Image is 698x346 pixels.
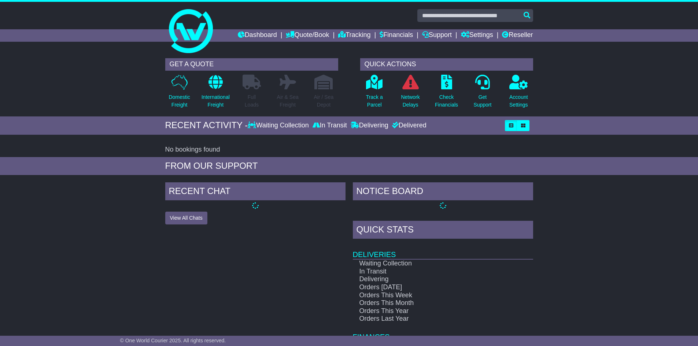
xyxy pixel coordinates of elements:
[473,74,492,113] a: GetSupport
[353,315,507,323] td: Orders Last Year
[435,93,458,109] p: Check Financials
[353,259,507,268] td: Waiting Collection
[165,161,533,171] div: FROM OUR SUPPORT
[353,241,533,259] td: Deliveries
[243,93,261,109] p: Full Loads
[509,93,528,109] p: Account Settings
[390,122,426,130] div: Delivered
[502,29,533,42] a: Reseller
[353,299,507,307] td: Orders This Month
[353,182,533,202] div: NOTICE BOARD
[422,29,452,42] a: Support
[349,122,390,130] div: Delivering
[286,29,329,42] a: Quote/Book
[360,58,533,71] div: QUICK ACTIONS
[277,93,299,109] p: Air & Sea Freight
[366,74,383,113] a: Track aParcel
[353,221,533,241] div: Quick Stats
[165,182,346,202] div: RECENT CHAT
[314,93,334,109] p: Air / Sea Depot
[353,323,533,342] td: Finances
[338,29,370,42] a: Tracking
[165,212,207,224] button: View All Chats
[401,93,420,109] p: Network Delays
[461,29,493,42] a: Settings
[353,275,507,283] td: Delivering
[435,74,458,113] a: CheckFinancials
[120,338,226,343] span: © One World Courier 2025. All rights reserved.
[473,93,491,109] p: Get Support
[165,58,338,71] div: GET A QUOTE
[353,268,507,276] td: In Transit
[168,74,190,113] a: DomesticFreight
[169,93,190,109] p: Domestic Freight
[165,146,533,154] div: No bookings found
[165,120,248,131] div: RECENT ACTIVITY -
[353,307,507,315] td: Orders This Year
[201,74,230,113] a: InternationalFreight
[311,122,349,130] div: In Transit
[353,291,507,300] td: Orders This Week
[400,74,420,113] a: NetworkDelays
[509,74,528,113] a: AccountSettings
[238,29,277,42] a: Dashboard
[366,93,383,109] p: Track a Parcel
[248,122,310,130] div: Waiting Collection
[380,29,413,42] a: Financials
[202,93,230,109] p: International Freight
[353,283,507,291] td: Orders [DATE]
